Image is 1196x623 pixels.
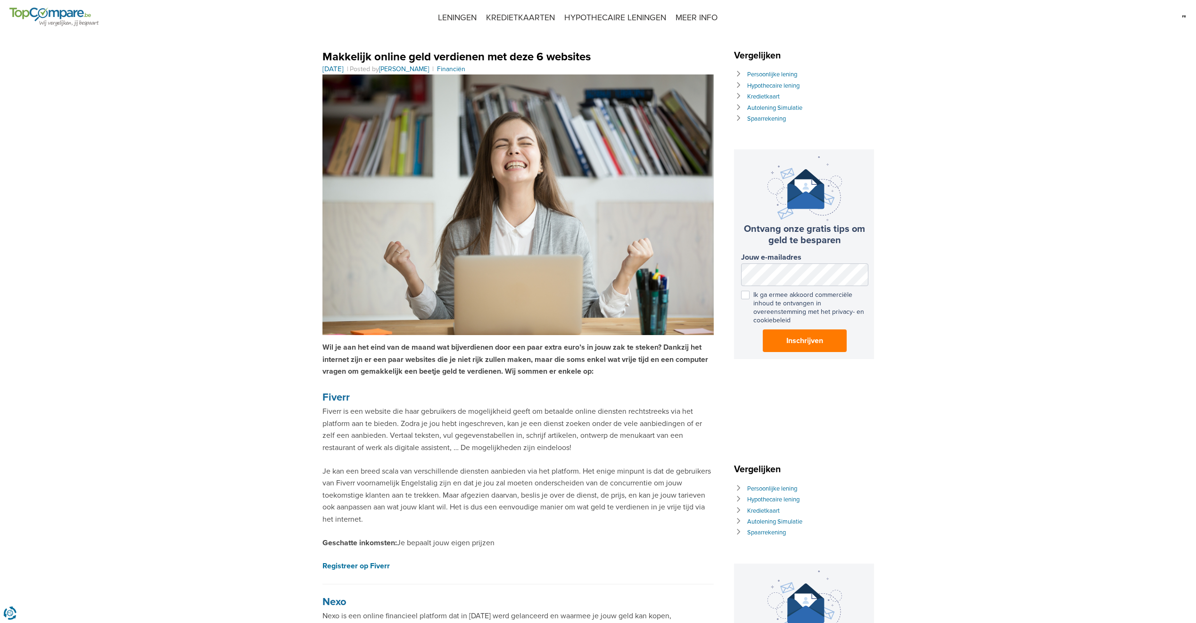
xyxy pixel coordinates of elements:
[741,253,868,262] label: Jouw e-mailadres
[322,49,714,64] h1: Makkelijk online geld verdienen met deze 6 websites
[322,65,344,73] a: [DATE]
[379,65,429,73] a: [PERSON_NAME]
[747,71,797,78] a: Persoonlijke lening
[322,343,708,376] strong: Wil je aan het eind van de maand wat bijverdienen door een paar extra euro’s in jouw zak te steke...
[734,382,875,443] iframe: fb:page Facebook Social Plugin
[322,596,346,608] a: Nexo
[747,529,786,536] a: Spaarrekening
[747,518,802,525] a: Autolening Simulatie
[1181,9,1187,24] img: fr.svg
[747,507,780,515] a: Kredietkaart
[322,538,397,548] strong: Geschatte inkomsten:
[734,50,785,61] span: Vergelijken
[747,82,800,90] a: Hypothecaire lening
[747,115,786,123] a: Spaarrekening
[741,223,868,246] h3: Ontvang onze gratis tips om geld te besparen
[767,156,842,221] img: newsletter
[786,335,823,346] span: Inschrijven
[763,329,847,352] button: Inschrijven
[322,391,350,404] a: Fiverr
[741,291,868,325] label: Ik ga ermee akkoord commerciële inhoud te ontvangen in overeenstemming met het privacy- en cookie...
[747,496,800,503] a: Hypothecaire lening
[747,104,802,112] a: Autolening Simulatie
[747,485,797,492] a: Persoonlijke lening
[346,65,350,73] span: |
[322,466,714,526] p: Je kan een breed scala van verschillende diensten aanbieden via het platform. Het enige minpunt i...
[734,464,785,475] span: Vergelijken
[322,561,390,571] a: Registreer op Fiverr
[350,65,431,73] span: Posted by
[322,406,714,454] p: Fiverr is een website die haar gebruikers de mogelijkheid geeft om betaalde online diensten recht...
[431,65,435,73] span: |
[747,93,780,100] a: Kredietkaart
[437,65,465,73] a: Financiën
[322,537,714,549] p: Je bepaalt jouw eigen prijzen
